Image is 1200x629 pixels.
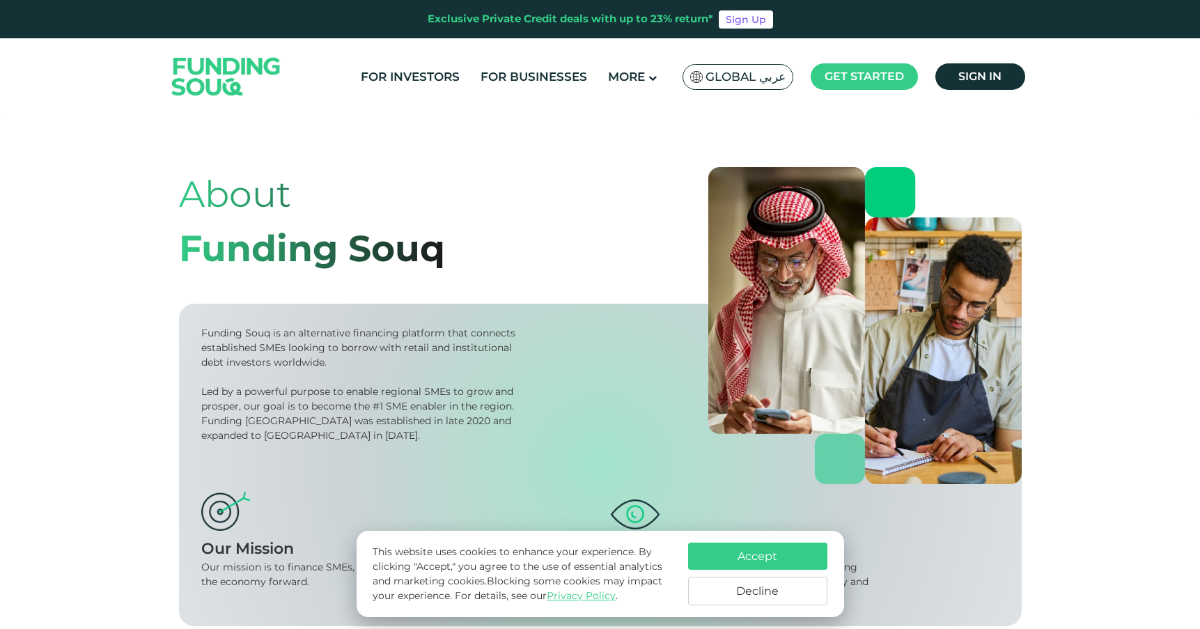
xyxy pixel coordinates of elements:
[477,65,591,88] a: For Businesses
[719,10,773,29] a: Sign Up
[373,575,662,602] span: Blocking some cookies may impact your experience.
[611,499,660,529] img: vision
[179,222,445,276] div: Funding Souq
[608,70,645,84] span: More
[428,11,713,27] div: Exclusive Private Credit deals with up to 23% return*
[708,167,1022,484] img: about-us-banner
[825,70,904,83] span: Get started
[547,589,616,602] a: Privacy Policy
[357,65,463,88] a: For Investors
[158,41,295,111] img: Logo
[688,577,827,605] button: Decline
[201,560,474,589] div: Our mission is to finance SMEs, create jobs, and drive the economy forward.
[690,71,703,83] img: SA Flag
[455,589,618,602] span: For details, see our .
[688,543,827,570] button: Accept
[201,385,520,443] div: Led by a powerful purpose to enable regional SMEs to grow and prosper, our goal is to become the ...
[201,492,250,531] img: mission
[201,326,520,370] div: Funding Souq is an alternative financing platform that connects established SMEs looking to borro...
[179,167,445,222] div: About
[373,545,673,603] p: This website uses cookies to enhance your experience. By clicking "Accept," you agree to the use ...
[201,537,590,560] div: Our Mission
[958,70,1002,83] span: Sign in
[935,63,1025,90] a: Sign in
[706,69,786,85] span: Global عربي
